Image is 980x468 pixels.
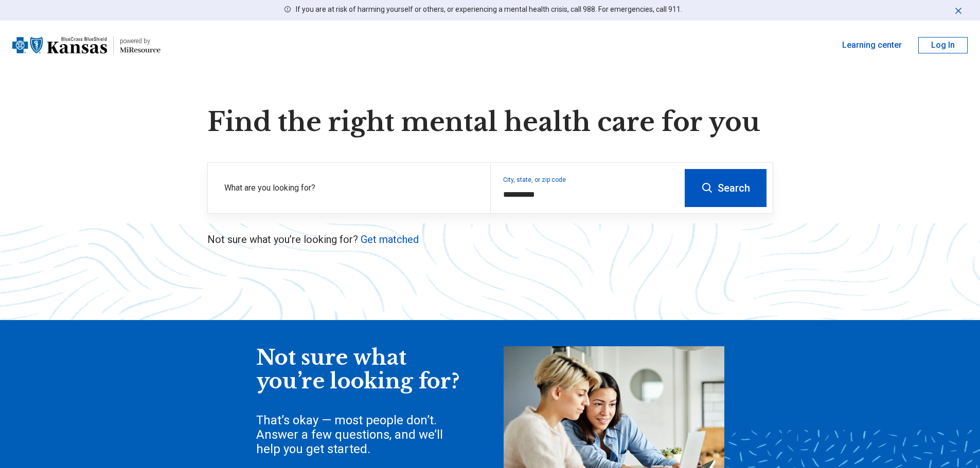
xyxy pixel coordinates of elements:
img: Blue Cross Blue Shield Kansas [12,33,107,58]
h1: Find the right mental health care for you [207,107,773,138]
div: That’s okay — most people don’t. Answer a few questions, and we’ll help you get started. [256,413,462,456]
div: powered by [120,36,161,46]
div: Not sure what you’re looking for? [256,346,462,393]
a: Learning center [842,39,902,51]
label: What are you looking for? [224,182,478,194]
a: Get matched [361,233,419,246]
p: Not sure what you’re looking for? [207,232,773,247]
button: Dismiss [953,4,964,16]
p: If you are at risk of harming yourself or others, or experiencing a mental health crisis, call 98... [296,4,682,15]
button: Log In [918,37,968,53]
button: Search [685,169,767,207]
a: Blue Cross Blue Shield Kansaspowered by [12,33,161,58]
